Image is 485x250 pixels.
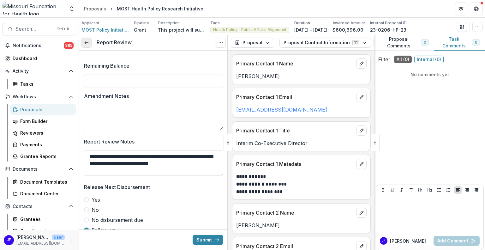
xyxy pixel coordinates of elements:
div: Proposals [84,5,106,12]
p: Description [158,20,180,26]
p: $600,696.00 [332,27,363,33]
p: Primary Contact 2 Name [236,209,354,216]
p: Grant [134,27,146,33]
p: Filter: [378,56,392,63]
span: No disbursement due [92,216,143,224]
button: Underline [388,186,396,194]
div: Document Templates [20,179,71,185]
p: Primary Contact 1 Title [236,127,354,134]
span: Internal ( 0 ) [414,56,444,63]
button: Bold [379,186,387,194]
button: Notifications385 [3,40,76,51]
button: Proposal Comments [374,35,434,51]
span: Notifications [13,43,64,48]
span: All ( 0 ) [394,56,412,63]
div: Dashboard [13,55,71,62]
button: Proposal [231,38,274,48]
span: 385 [64,42,74,49]
a: Tasks [10,79,76,89]
a: Proposals [81,4,109,13]
span: Workflows [13,94,66,100]
div: Jean Freeman-Crawford [382,239,386,242]
a: Form Builder [10,116,76,126]
button: Heading 1 [416,186,424,194]
button: Italicize [398,186,405,194]
button: edit [356,208,367,218]
nav: breadcrumb [81,4,206,13]
img: Missouri Foundation for Health logo [3,3,65,15]
p: [DATE] - [DATE] [294,27,327,33]
p: [PERSON_NAME] [390,238,426,244]
button: edit [356,159,367,169]
button: Add Comment [434,236,480,246]
p: Applicant [81,20,99,26]
button: Bullet List [435,186,443,194]
div: Payments [20,141,71,148]
div: Proposals [20,106,71,113]
button: Open Contacts [3,201,76,211]
p: Internal Proposal ID [370,20,407,26]
button: Search... [3,23,76,35]
span: Contacts [13,204,66,209]
span: No [92,206,99,214]
p: Pipeline [134,20,149,26]
p: Awarded Amount [332,20,365,26]
a: Reviewers [10,128,76,138]
p: [EMAIL_ADDRESS][DOMAIN_NAME] [16,241,65,246]
button: Strike [407,186,415,194]
a: Grantee Reports [10,151,76,162]
p: This project will support the MOST Policy Legislative and Executive Fellows Program and will buil... [158,27,205,33]
p: Interim Co-Executive Director [236,139,367,147]
span: Follow-up [92,226,116,234]
a: [EMAIL_ADDRESS][DOMAIN_NAME] [236,107,327,113]
button: Options [216,38,226,48]
button: edit [356,92,367,102]
button: Partners [455,3,467,15]
div: Grantees [20,216,71,223]
button: Open Documents [3,164,76,174]
button: Open Activity [3,66,76,76]
a: Payments [10,139,76,150]
a: Dashboard [3,53,76,64]
button: edit [356,58,367,69]
span: Yes [92,196,100,204]
p: Primary Contact 1 Metadata [236,160,354,168]
button: Submit [193,235,223,245]
div: Form Builder [20,118,71,125]
span: Health Policy - Public Affairs Alignment [213,27,286,32]
button: More [67,236,75,244]
button: Heading 2 [426,186,434,194]
a: MOST Policy Initiative [81,27,129,33]
div: Constituents [20,228,71,234]
p: Duration [294,20,310,26]
div: Reviewers [20,130,71,136]
p: Primary Contact 1 Name [236,60,354,67]
p: Primary Contact 1 Email [236,93,354,101]
div: Ctrl + K [55,26,71,33]
button: Open entity switcher [67,3,76,15]
button: Align Right [473,186,480,194]
p: Remaining Balance [84,62,129,70]
span: Search... [15,26,53,32]
button: Open Workflows [3,92,76,102]
button: Align Center [464,186,471,194]
button: Get Help [470,3,482,15]
div: Document Center [20,190,71,197]
div: Jean Freeman-Crawford [7,238,11,242]
button: Ordered List [445,186,452,194]
button: Align Left [454,186,462,194]
p: Tags [210,20,220,26]
a: Proposals [10,104,76,115]
span: 0 [475,40,477,45]
a: Document Center [10,188,76,199]
p: [PERSON_NAME] [236,72,367,80]
p: Report Review Notes [84,138,135,145]
span: Activity [13,69,66,74]
span: Documents [13,167,66,172]
p: [PERSON_NAME] [236,222,367,229]
p: 23-0206-HP-23 [370,27,406,33]
p: Primary Contact 2 Email [236,242,354,250]
div: MOST Health Policy Research Initiative [117,5,203,12]
p: Amendment Notes [84,92,129,100]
